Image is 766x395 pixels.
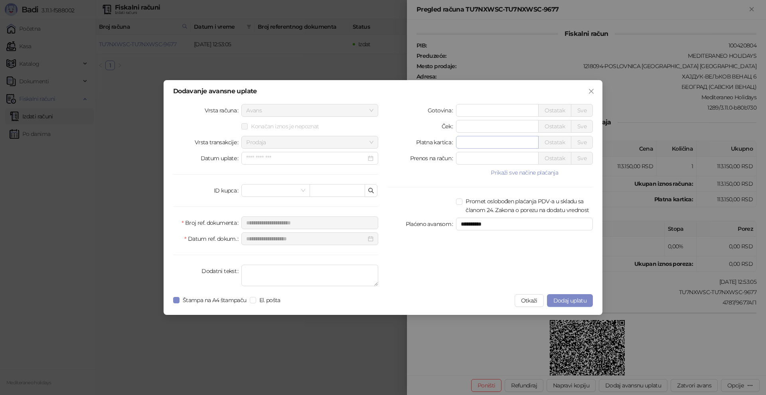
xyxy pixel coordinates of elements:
[410,152,456,165] label: Prenos na račun
[201,152,242,165] label: Datum uplate
[182,216,241,229] label: Broj ref. dokumenta
[246,154,366,163] input: Datum uplate
[547,294,593,307] button: Dodaj uplatu
[553,297,586,304] span: Dodaj uplatu
[246,234,366,243] input: Datum ref. dokum.
[585,85,598,98] button: Close
[201,265,241,277] label: Dodatni tekst
[571,136,593,149] button: Sve
[205,104,242,117] label: Vrsta računa
[406,218,456,230] label: Plaćeno avansom
[538,104,571,117] button: Ostatak
[538,152,571,165] button: Ostatak
[195,136,242,149] label: Vrsta transakcije
[462,197,593,214] span: Promet oslobođen plaćanja PDV-a u skladu sa članom 24. Zakona o porezu na dodatu vrednost
[180,296,250,305] span: Štampa na A4 štampaču
[214,184,241,197] label: ID kupca
[442,120,456,133] label: Ček
[588,88,594,94] span: close
[456,168,593,177] button: Prikaži sve načine plaćanja
[256,296,284,305] span: El. pošta
[173,88,593,94] div: Dodavanje avansne uplate
[571,152,593,165] button: Sve
[416,136,456,149] label: Platna kartica
[428,104,456,117] label: Gotovina
[184,232,241,245] label: Datum ref. dokum.
[241,216,378,229] input: Broj ref. dokumenta
[515,294,544,307] button: Otkaži
[571,120,593,133] button: Sve
[246,136,373,148] span: Prodaja
[585,88,598,94] span: Zatvori
[241,265,378,286] textarea: Dodatni tekst
[538,120,571,133] button: Ostatak
[246,104,373,116] span: Avans
[248,122,322,131] span: Konačan iznos je nepoznat
[571,104,593,117] button: Sve
[538,136,571,149] button: Ostatak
